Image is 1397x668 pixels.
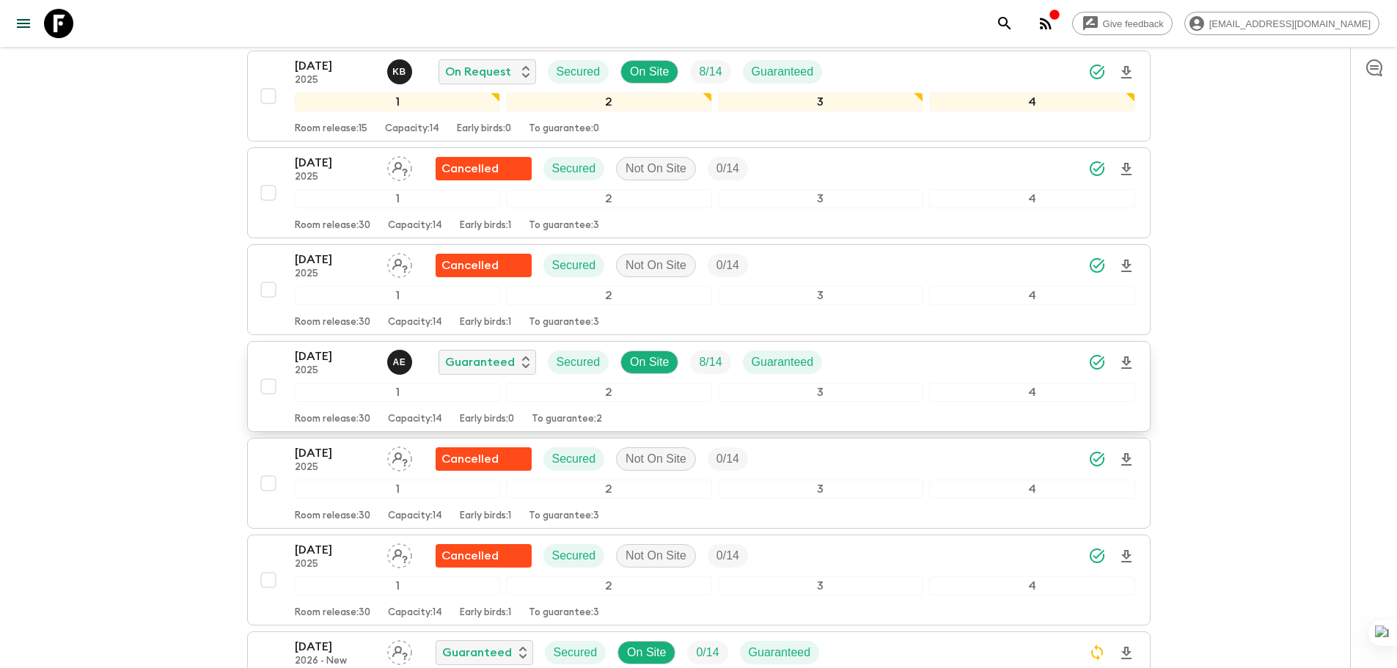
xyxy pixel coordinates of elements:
div: 4 [929,286,1135,305]
div: [EMAIL_ADDRESS][DOMAIN_NAME] [1184,12,1379,35]
p: Secured [552,547,596,565]
p: K B [392,66,406,78]
button: [DATE]2025Assign pack leaderFlash Pack cancellationSecuredNot On SiteTrip Fill1234Room release:30... [247,438,1151,529]
p: On Site [630,353,669,371]
p: Room release: 30 [295,317,370,329]
p: 2025 [295,172,375,183]
button: [DATE]2025Kamil BabacOn RequestSecuredOn SiteTrip FillGuaranteed1234Room release:15Capacity:14Ear... [247,51,1151,142]
p: On Request [445,63,511,81]
div: 4 [929,189,1135,208]
div: On Site [620,350,678,374]
p: Room release: 30 [295,414,370,425]
p: [DATE] [295,638,375,656]
p: 0 / 14 [716,160,739,177]
p: Guaranteed [445,353,515,371]
button: [DATE]2025Assign pack leaderFlash Pack cancellationSecuredNot On SiteTrip Fill1234Room release:30... [247,535,1151,625]
svg: Download Onboarding [1118,548,1135,565]
svg: Download Onboarding [1118,451,1135,469]
div: Trip Fill [708,544,748,568]
p: [DATE] [295,348,375,365]
p: Not On Site [626,547,686,565]
div: 2 [506,480,712,499]
p: Not On Site [626,257,686,274]
button: KB [387,59,415,84]
svg: Synced Successfully [1088,353,1106,371]
p: 0 / 14 [716,450,739,468]
div: Not On Site [616,157,696,180]
p: Guaranteed [442,644,512,661]
div: 2 [506,383,712,402]
div: Trip Fill [690,350,730,374]
p: Capacity: 14 [388,220,442,232]
svg: Download Onboarding [1118,257,1135,275]
span: [EMAIL_ADDRESS][DOMAIN_NAME] [1201,18,1379,29]
div: On Site [620,60,678,84]
p: Secured [552,257,596,274]
div: Trip Fill [687,641,727,664]
div: Not On Site [616,447,696,471]
div: 4 [929,480,1135,499]
svg: Download Onboarding [1118,645,1135,662]
p: Secured [554,644,598,661]
p: Room release: 15 [295,123,367,135]
p: To guarantee: 2 [532,414,602,425]
p: 2025 [295,268,375,280]
p: Guaranteed [752,353,814,371]
p: Secured [557,63,601,81]
p: Early birds: 1 [460,607,511,619]
div: 2 [506,92,712,111]
div: Trip Fill [708,157,748,180]
p: 2026 - New [295,656,375,667]
p: To guarantee: 0 [529,123,599,135]
div: 2 [506,286,712,305]
div: 3 [718,189,924,208]
p: Secured [552,160,596,177]
p: Capacity: 14 [385,123,439,135]
div: 1 [295,286,501,305]
div: 3 [718,480,924,499]
a: Give feedback [1072,12,1173,35]
div: 3 [718,383,924,402]
p: A E [393,356,406,368]
p: 2025 [295,75,375,87]
p: To guarantee: 3 [529,220,599,232]
button: [DATE]2025Alp Edward WatmoughGuaranteedSecuredOn SiteTrip FillGuaranteed1234Room release:30Capaci... [247,341,1151,432]
p: Early birds: 0 [457,123,511,135]
svg: Synced Successfully [1088,160,1106,177]
div: Not On Site [616,544,696,568]
div: Secured [548,60,609,84]
p: Room release: 30 [295,510,370,522]
div: 1 [295,92,501,111]
p: [DATE] [295,154,375,172]
p: Cancelled [441,257,499,274]
p: Cancelled [441,450,499,468]
p: [DATE] [295,444,375,462]
p: Early birds: 1 [460,510,511,522]
p: On Site [627,644,666,661]
p: 8 / 14 [699,353,722,371]
svg: Synced Successfully [1088,547,1106,565]
div: Secured [543,447,605,471]
div: 3 [718,286,924,305]
button: search adventures [990,9,1019,38]
p: Not On Site [626,450,686,468]
p: Room release: 30 [295,607,370,619]
p: Capacity: 14 [388,607,442,619]
svg: Synced Successfully [1088,63,1106,81]
div: Trip Fill [690,60,730,84]
p: Secured [552,450,596,468]
div: Secured [543,254,605,277]
div: Flash Pack cancellation [436,254,532,277]
p: Capacity: 14 [388,317,442,329]
span: Give feedback [1095,18,1172,29]
p: Guaranteed [749,644,811,661]
p: To guarantee: 3 [529,510,599,522]
p: 0 / 14 [696,644,719,661]
button: menu [9,9,38,38]
div: 4 [929,576,1135,595]
div: 2 [506,576,712,595]
span: Assign pack leader [387,257,412,269]
p: Cancelled [441,160,499,177]
div: Not On Site [616,254,696,277]
div: 2 [506,189,712,208]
